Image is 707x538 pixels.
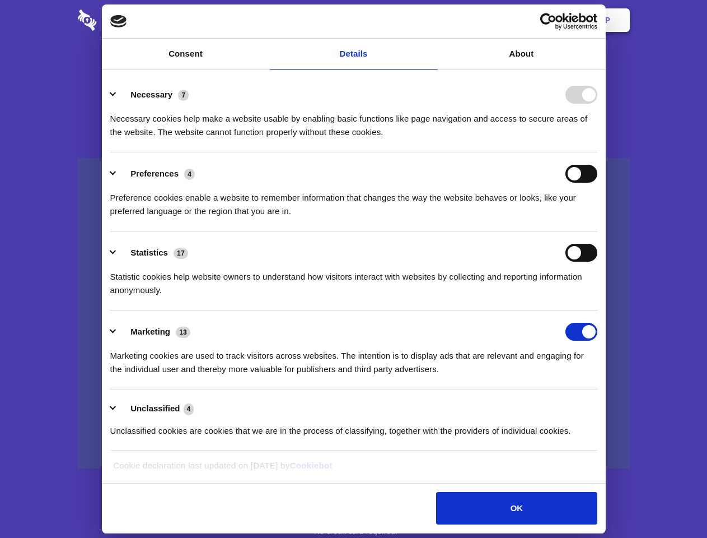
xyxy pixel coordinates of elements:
a: Wistia video thumbnail [78,158,630,469]
button: Preferences (4) [110,165,202,183]
h1: Eliminate Slack Data Loss. [78,50,630,91]
span: 4 [184,169,195,180]
a: Login [508,3,556,38]
button: Marketing (13) [110,323,198,341]
span: 7 [178,90,189,101]
button: Necessary (7) [110,86,196,104]
div: Unclassified cookies are cookies that we are in the process of classifying, together with the pro... [110,416,597,438]
button: OK [436,492,597,525]
h4: Auto-redaction of sensitive data, encrypted data sharing and self-destructing private chats. Shar... [78,102,630,139]
div: Statistic cookies help website owners to understand how visitors interact with websites by collec... [110,262,597,297]
img: logo [110,15,127,27]
a: Contact [454,3,505,38]
label: Marketing [130,327,170,336]
div: Necessary cookies help make a website usable by enabling basic functions like page navigation and... [110,104,597,139]
div: Marketing cookies are used to track visitors across websites. The intention is to display ads tha... [110,341,597,376]
label: Preferences [130,169,179,178]
label: Necessary [130,90,172,99]
button: Statistics (17) [110,244,195,262]
label: Statistics [130,248,168,257]
button: Unclassified (4) [110,402,201,416]
div: Preference cookies enable a website to remember information that changes the way the website beha... [110,183,597,218]
a: Details [270,39,438,69]
a: Usercentrics Cookiebot - opens in a new window [499,13,597,30]
img: logo-wordmark-white-trans-d4663122ce5f474addd5e946df7df03e33cb6a1c49d2221995e7729f52c070b2.svg [78,10,174,31]
iframe: Drift Widget Chat Controller [651,482,694,525]
span: 4 [184,403,194,415]
a: Cookiebot [290,461,333,470]
div: Cookie declaration last updated on [DATE] by [105,459,602,481]
a: Pricing [329,3,377,38]
a: Consent [102,39,270,69]
a: About [438,39,606,69]
span: 17 [174,248,188,259]
span: 13 [176,327,190,338]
